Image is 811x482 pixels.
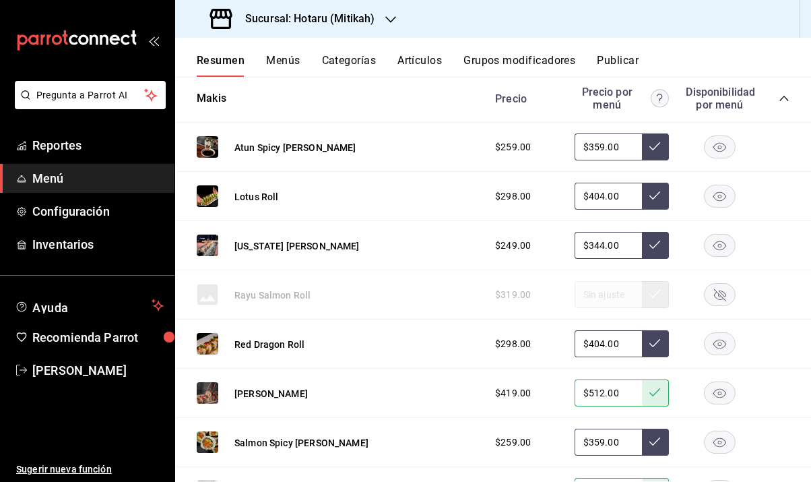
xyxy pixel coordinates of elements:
span: Sugerir nueva función [16,462,164,477]
img: Preview [197,136,218,158]
input: Sin ajuste [575,429,642,456]
button: Resumen [197,54,245,77]
span: Menú [32,169,164,187]
h3: Sucursal: Hotaru (Mitikah) [234,11,375,27]
span: Ayuda [32,297,146,313]
span: Configuración [32,202,164,220]
button: Atun Spicy [PERSON_NAME] [234,141,356,154]
span: $249.00 [495,239,531,253]
img: Preview [197,333,218,355]
button: [US_STATE] [PERSON_NAME] [234,239,360,253]
img: Preview [197,235,218,256]
input: Sin ajuste [575,380,642,406]
span: $419.00 [495,386,531,400]
button: Lotus Roll [234,190,279,204]
input: Sin ajuste [575,330,642,357]
span: Inventarios [32,235,164,253]
button: collapse-category-row [779,93,789,104]
button: [PERSON_NAME] [234,387,308,400]
div: Disponibilidad por menú [686,86,753,111]
button: Menús [266,54,300,77]
span: Pregunta a Parrot AI [36,88,145,102]
div: navigation tabs [197,54,811,77]
img: Preview [197,431,218,453]
input: Sin ajuste [575,133,642,160]
span: [PERSON_NAME] [32,361,164,380]
span: Reportes [32,136,164,154]
input: Sin ajuste [575,232,642,259]
span: $259.00 [495,140,531,154]
img: Preview [197,382,218,404]
a: Pregunta a Parrot AI [9,98,166,112]
button: Grupos modificadores [463,54,575,77]
button: Makis [197,91,226,107]
span: Recomienda Parrot [32,328,164,347]
div: Precio por menú [575,86,669,111]
span: $259.00 [495,435,531,450]
button: open_drawer_menu [148,35,159,46]
button: Artículos [397,54,442,77]
input: Sin ajuste [575,183,642,210]
button: Publicar [597,54,639,77]
button: Salmon Spicy [PERSON_NAME] [234,436,368,450]
button: Red Dragon Roll [234,338,304,351]
button: Categorías [322,54,377,77]
div: Precio [482,92,568,105]
button: Pregunta a Parrot AI [15,81,166,109]
span: $298.00 [495,189,531,204]
img: Preview [197,185,218,207]
span: $298.00 [495,337,531,351]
